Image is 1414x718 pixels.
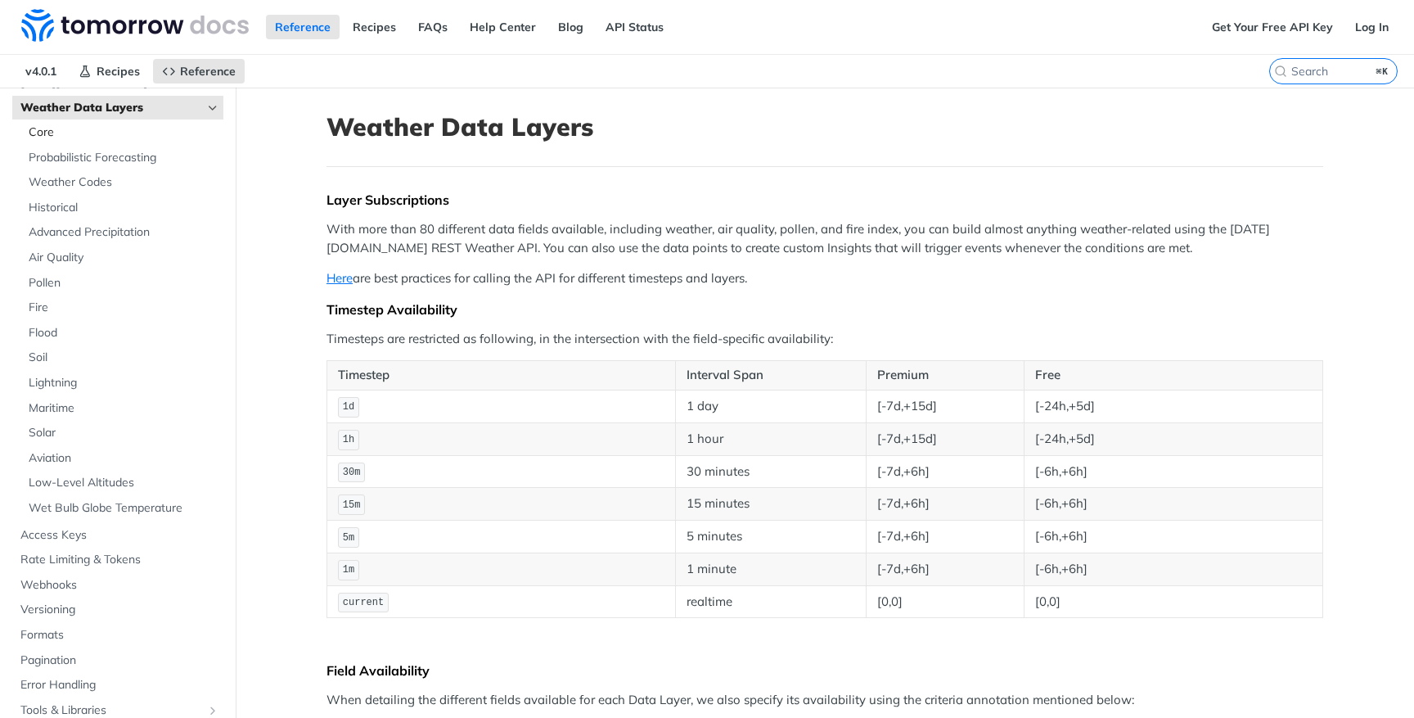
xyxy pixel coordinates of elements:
[675,488,866,521] td: 15 minutes
[20,220,223,245] a: Advanced Precipitation
[326,112,1323,142] h1: Weather Data Layers
[867,585,1024,618] td: [0,0]
[1024,553,1322,585] td: [-6h,+6h]
[597,15,673,39] a: API Status
[20,577,219,594] span: Webhooks
[12,573,223,598] a: Webhooks
[867,390,1024,422] td: [-7d,+15d]
[343,401,354,413] span: 1d
[20,371,223,395] a: Lightning
[20,345,223,370] a: Soil
[1024,488,1322,521] td: [-6h,+6h]
[20,677,219,693] span: Error Handling
[867,455,1024,488] td: [-7d,+6h]
[1024,390,1322,422] td: [-24h,+5d]
[343,532,354,544] span: 5m
[343,499,361,511] span: 15m
[12,673,223,698] a: Error Handling
[867,361,1024,391] th: Premium
[1024,455,1322,488] td: [-6h,+6h]
[29,425,219,441] span: Solar
[20,602,219,618] span: Versioning
[675,422,866,455] td: 1 hour
[1274,65,1287,78] svg: Search
[675,585,866,618] td: realtime
[461,15,545,39] a: Help Center
[1346,15,1398,39] a: Log In
[20,627,219,643] span: Formats
[70,59,149,84] a: Recipes
[29,124,219,141] span: Core
[20,421,223,445] a: Solar
[20,396,223,421] a: Maritime
[326,220,1323,257] p: With more than 80 different data fields available, including weather, air quality, pollen, and fi...
[29,375,219,391] span: Lightning
[20,196,223,220] a: Historical
[180,64,236,79] span: Reference
[29,475,219,491] span: Low-Level Altitudes
[20,170,223,195] a: Weather Codes
[675,553,866,585] td: 1 minute
[327,361,676,391] th: Timestep
[343,564,354,576] span: 1m
[29,500,219,517] span: Wet Bulb Globe Temperature
[20,246,223,270] a: Air Quality
[1024,521,1322,553] td: [-6h,+6h]
[675,390,866,422] td: 1 day
[29,350,219,366] span: Soil
[12,648,223,673] a: Pagination
[20,321,223,345] a: Flood
[326,301,1323,318] div: Timestep Availability
[29,150,219,166] span: Probabilistic Forecasting
[1024,585,1322,618] td: [0,0]
[16,59,65,84] span: v4.0.1
[12,598,223,622] a: Versioning
[867,488,1024,521] td: [-7d,+6h]
[97,64,140,79] span: Recipes
[206,704,219,717] button: Show subpages for Tools & Libraries
[1372,63,1393,79] kbd: ⌘K
[29,300,219,316] span: Fire
[20,146,223,170] a: Probabilistic Forecasting
[326,192,1323,208] div: Layer Subscriptions
[20,552,219,568] span: Rate Limiting & Tokens
[20,120,223,145] a: Core
[343,467,361,478] span: 30m
[1203,15,1342,39] a: Get Your Free API Key
[344,15,405,39] a: Recipes
[12,548,223,572] a: Rate Limiting & Tokens
[675,521,866,553] td: 5 minutes
[29,400,219,417] span: Maritime
[326,270,353,286] a: Here
[20,496,223,521] a: Wet Bulb Globe Temperature
[549,15,592,39] a: Blog
[29,325,219,341] span: Flood
[343,434,354,445] span: 1h
[29,224,219,241] span: Advanced Precipitation
[29,275,219,291] span: Pollen
[29,250,219,266] span: Air Quality
[343,597,384,608] span: current
[409,15,457,39] a: FAQs
[12,523,223,548] a: Access Keys
[867,553,1024,585] td: [-7d,+6h]
[153,59,245,84] a: Reference
[1024,361,1322,391] th: Free
[20,446,223,471] a: Aviation
[206,102,219,115] button: Hide subpages for Weather Data Layers
[12,96,223,120] a: Weather Data LayersHide subpages for Weather Data Layers
[20,271,223,296] a: Pollen
[326,330,1323,349] p: Timesteps are restricted as following, in the intersection with the field-specific availability:
[326,662,1323,679] div: Field Availability
[867,422,1024,455] td: [-7d,+15d]
[675,361,866,391] th: Interval Span
[20,100,202,116] span: Weather Data Layers
[20,527,219,544] span: Access Keys
[326,691,1323,710] p: When detailing the different fields available for each Data Layer, we also specify its availabili...
[675,455,866,488] td: 30 minutes
[29,174,219,191] span: Weather Codes
[326,269,1323,288] p: are best practices for calling the API for different timesteps and layers.
[20,471,223,495] a: Low-Level Altitudes
[1024,422,1322,455] td: [-24h,+5d]
[29,450,219,467] span: Aviation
